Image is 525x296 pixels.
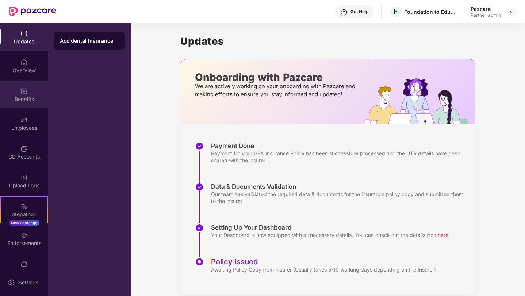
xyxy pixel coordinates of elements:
[20,30,28,37] img: svg+xml;base64,PHN2ZyBpZD0iVXBkYXRlZCIgeG1sbnM9Imh0dHA6Ly93d3cudzMub3JnLzIwMDAvc3ZnIiB3aWR0aD0iMj...
[211,231,448,238] div: Your Dashboard is now equipped with all necessary details. You can check out the details from
[350,9,368,15] div: Get Help
[20,231,28,239] img: svg+xml;base64,PHN2ZyBpZD0iRW5kb3JzZW1lbnRzIiB4bWxucz0iaHR0cDovL3d3dy53My5vcmcvMjAwMC9zdmciIHdpZH...
[180,35,475,47] h1: Updates
[195,183,204,191] img: svg+xml;base64,PHN2ZyBpZD0iU3RlcC1Eb25lLTMyeDMyIiB4bWxucz0iaHR0cDovL3d3dy53My5vcmcvMjAwMC9zdmciIH...
[364,78,475,124] img: hrOnboarding
[20,260,28,268] img: svg+xml;base64,PHN2ZyBpZD0iTXlfT3JkZXJzIiBkYXRhLW5hbWU9Ik15IE9yZGVycyIgeG1sbnM9Imh0dHA6Ly93d3cudz...
[20,203,28,210] img: svg+xml;base64,PHN2ZyB4bWxucz0iaHR0cDovL3d3dy53My5vcmcvMjAwMC9zdmciIHdpZHRoPSIyMSIgaGVpZ2h0PSIyMC...
[9,7,56,16] img: New Pazcare Logo
[211,223,448,231] div: Setting Up Your Dashboard
[394,7,398,16] span: F
[211,150,468,164] div: Payment for your GPA Insurance Policy has been successfully processed and the UTR details have be...
[471,12,501,18] div: Partner_admin
[340,9,348,16] img: svg+xml;base64,PHN2ZyBpZD0iSGVscC0zMngzMiIgeG1sbnM9Imh0dHA6Ly93d3cudzMub3JnLzIwMDAvc3ZnIiB3aWR0aD...
[1,211,47,218] div: Stepathon
[20,174,28,181] img: svg+xml;base64,PHN2ZyBpZD0iVXBsb2FkX0xvZ3MiIGRhdGEtbmFtZT0iVXBsb2FkIExvZ3MiIHhtbG5zPSJodHRwOi8vd3...
[8,279,15,286] img: svg+xml;base64,PHN2ZyBpZD0iU2V0dGluZy0yMHgyMCIgeG1sbnM9Imh0dHA6Ly93d3cudzMub3JnLzIwMDAvc3ZnIiB3aW...
[16,279,41,286] div: Settings
[9,220,39,226] div: New Challenge
[438,232,448,238] span: here
[60,37,119,44] div: Accidental Insurance
[211,142,468,150] div: Payment Done
[195,142,204,151] img: svg+xml;base64,PHN2ZyBpZD0iU3RlcC1Eb25lLTMyeDMyIiB4bWxucz0iaHR0cDovL3d3dy53My5vcmcvMjAwMC9zdmciIH...
[20,87,28,95] img: svg+xml;base64,PHN2ZyBpZD0iQmVuZWZpdHMiIHhtbG5zPSJodHRwOi8vd3d3LnczLm9yZy8yMDAwL3N2ZyIgd2lkdGg9Ij...
[471,5,501,12] div: Pazcare
[211,257,436,266] div: Policy Issued
[211,266,436,273] div: Awaiting Policy Copy from Insurer (Usually takes 5-10 working days depending on the Insurer)
[211,183,468,191] div: Data & Documents Validation
[211,191,468,205] div: Our team has validated the required data & documents for the insurance policy copy and submitted ...
[509,9,515,15] img: svg+xml;base64,PHN2ZyBpZD0iRHJvcGRvd24tMzJ4MzIiIHhtbG5zPSJodHRwOi8vd3d3LnczLm9yZy8yMDAwL3N2ZyIgd2...
[195,223,204,232] img: svg+xml;base64,PHN2ZyBpZD0iU3RlcC1Eb25lLTMyeDMyIiB4bWxucz0iaHR0cDovL3d3dy53My5vcmcvMjAwMC9zdmciIH...
[195,74,357,81] p: Onboarding with Pazcare
[20,59,28,66] img: svg+xml;base64,PHN2ZyBpZD0iSG9tZSIgeG1sbnM9Imh0dHA6Ly93d3cudzMub3JnLzIwMDAvc3ZnIiB3aWR0aD0iMjAiIG...
[195,257,204,266] img: svg+xml;base64,PHN2ZyBpZD0iU3RlcC1BY3RpdmUtMzJ4MzIiIHhtbG5zPSJodHRwOi8vd3d3LnczLm9yZy8yMDAwL3N2Zy...
[20,145,28,152] img: svg+xml;base64,PHN2ZyBpZD0iQ0RfQWNjb3VudHMiIGRhdGEtbmFtZT0iQ0QgQWNjb3VudHMiIHhtbG5zPSJodHRwOi8vd3...
[20,116,28,124] img: svg+xml;base64,PHN2ZyBpZD0iRW1wbG95ZWVzIiB4bWxucz0iaHR0cDovL3d3dy53My5vcmcvMjAwMC9zdmciIHdpZHRoPS...
[195,82,357,98] p: We are actively working on your onboarding with Pazcare and making efforts to ensure you stay inf...
[404,8,455,15] div: Foundation to Educate Girls Globally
